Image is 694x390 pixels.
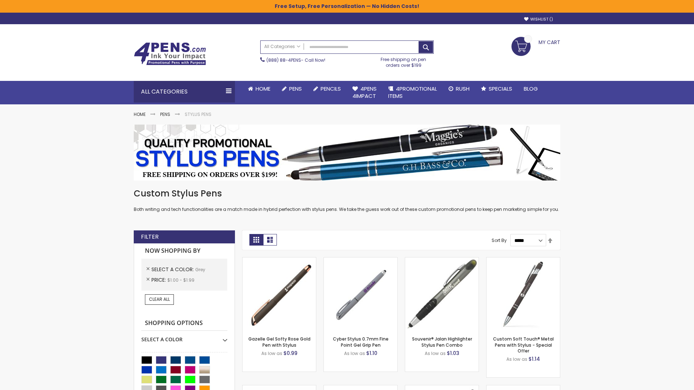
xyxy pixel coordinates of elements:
[266,57,325,63] span: - Call Now!
[388,85,437,100] span: 4PROMOTIONAL ITEMS
[289,85,302,92] span: Pens
[242,81,276,97] a: Home
[382,81,443,104] a: 4PROMOTIONALITEMS
[261,350,282,356] span: As low as
[405,257,479,331] img: Souvenir® Jalan Highlighter Stylus Pen Combo-Grey
[344,350,365,356] span: As low as
[134,111,146,117] a: Home
[456,85,470,92] span: Rush
[528,355,540,363] span: $1.14
[134,81,235,103] div: All Categories
[195,266,205,273] span: Grey
[248,336,310,348] a: Gazelle Gel Softy Rose Gold Pen with Stylus
[324,257,397,263] a: Cyber Stylus 0.7mm Fine Point Gel Grip Pen-Grey
[412,336,472,348] a: Souvenir® Jalan Highlighter Stylus Pen Combo
[443,81,475,97] a: Rush
[405,257,479,263] a: Souvenir® Jalan Highlighter Stylus Pen Combo-Grey
[141,243,227,259] strong: Now Shopping by
[489,85,512,92] span: Specials
[160,111,170,117] a: Pens
[261,41,304,53] a: All Categories
[276,81,308,97] a: Pens
[145,294,174,304] a: Clear All
[134,125,560,181] img: Stylus Pens
[487,257,560,263] a: Custom Soft Touch® Metal Pens with Stylus-Grey
[283,350,297,357] span: $0.99
[134,188,560,213] div: Both writing and tech functionalities are a match made in hybrid perfection with stylus pens. We ...
[321,85,341,92] span: Pencils
[243,257,316,263] a: Gazelle Gel Softy Rose Gold Pen with Stylus-Grey
[425,350,446,356] span: As low as
[266,57,301,63] a: (888) 88-4PENS
[141,233,159,241] strong: Filter
[347,81,382,104] a: 4Pens4impact
[249,234,263,246] strong: Grid
[333,336,389,348] a: Cyber Stylus 0.7mm Fine Point Gel Grip Pen
[185,111,211,117] strong: Stylus Pens
[506,356,527,362] span: As low as
[518,81,544,97] a: Blog
[141,331,227,343] div: Select A Color
[492,237,507,243] label: Sort By
[324,257,397,331] img: Cyber Stylus 0.7mm Fine Point Gel Grip Pen-Grey
[366,350,377,357] span: $1.10
[149,296,170,302] span: Clear All
[256,85,270,92] span: Home
[243,257,316,331] img: Gazelle Gel Softy Rose Gold Pen with Stylus-Grey
[487,257,560,331] img: Custom Soft Touch® Metal Pens with Stylus-Grey
[134,42,206,65] img: 4Pens Custom Pens and Promotional Products
[352,85,377,100] span: 4Pens 4impact
[373,54,434,68] div: Free shipping on pen orders over $199
[524,17,553,22] a: Wishlist
[134,188,560,199] h1: Custom Stylus Pens
[151,276,167,283] span: Price
[141,316,227,331] strong: Shopping Options
[475,81,518,97] a: Specials
[308,81,347,97] a: Pencils
[264,44,300,49] span: All Categories
[167,277,194,283] span: $1.00 - $1.99
[447,350,459,357] span: $1.03
[524,85,538,92] span: Blog
[151,266,195,273] span: Select A Color
[493,336,554,354] a: Custom Soft Touch® Metal Pens with Stylus - Special Offer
